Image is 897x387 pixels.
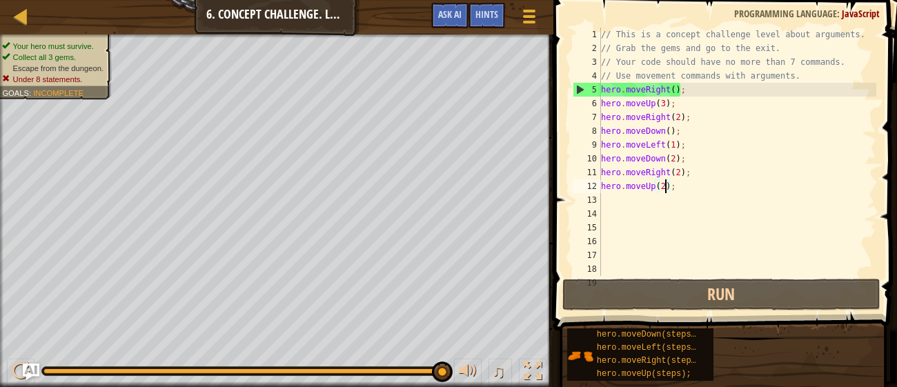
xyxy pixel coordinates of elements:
[2,52,103,63] li: Collect all 3 gems.
[573,83,601,97] div: 5
[2,41,103,52] li: Your hero must survive.
[573,248,601,262] div: 17
[489,359,512,387] button: ♫
[519,359,546,387] button: Toggle fullscreen
[512,3,546,35] button: Show game menu
[491,361,505,381] span: ♫
[2,88,29,97] span: Goals
[573,124,601,138] div: 8
[573,235,601,248] div: 16
[13,52,77,61] span: Collect all 3 gems.
[567,343,593,369] img: portrait.png
[573,193,601,207] div: 13
[573,221,601,235] div: 15
[573,97,601,110] div: 6
[475,8,498,21] span: Hints
[573,55,601,69] div: 3
[842,7,880,20] span: JavaScript
[597,343,701,353] span: hero.moveLeft(steps);
[29,88,33,97] span: :
[734,7,837,20] span: Programming language
[573,166,601,179] div: 11
[573,138,601,152] div: 9
[573,69,601,83] div: 4
[573,41,601,55] div: 2
[33,88,83,97] span: Incomplete
[573,179,601,193] div: 12
[573,276,601,290] div: 19
[454,359,482,387] button: Adjust volume
[837,7,842,20] span: :
[562,279,880,310] button: Run
[13,41,94,50] span: Your hero must survive.
[573,28,601,41] div: 1
[573,152,601,166] div: 10
[573,110,601,124] div: 7
[438,8,462,21] span: Ask AI
[431,3,469,28] button: Ask AI
[2,63,103,74] li: Escape from the dungeon.
[573,262,601,276] div: 18
[597,369,691,379] span: hero.moveUp(steps);
[7,359,34,387] button: Ctrl + P: Play
[597,356,706,366] span: hero.moveRight(steps);
[597,330,701,339] span: hero.moveDown(steps);
[23,364,39,380] button: Ask AI
[2,74,103,85] li: Under 8 statements.
[13,75,83,83] span: Under 8 statements.
[13,63,103,72] span: Escape from the dungeon.
[573,207,601,221] div: 14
